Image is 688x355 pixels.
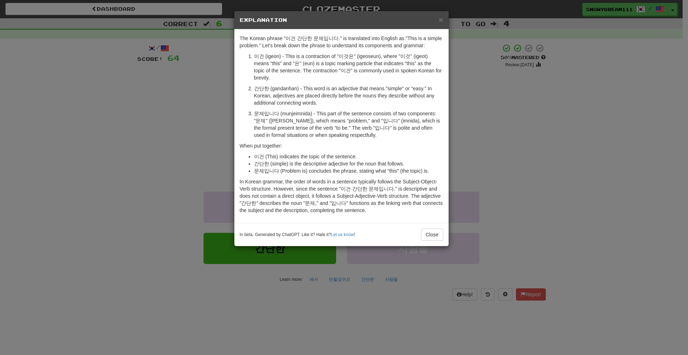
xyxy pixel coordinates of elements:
li: 간단한 (simple) is the descriptive adjective for the noun that follows. [254,160,443,167]
button: Close [421,229,443,241]
p: 문제입니다 (munjeimnida) - This part of the sentence consists of two components: "문제" ([PERSON_NAME]),... [254,110,443,139]
h5: Explanation [240,16,443,24]
p: In Korean grammar, the order of words in a sentence typically follows the Subject-Object-Verb str... [240,178,443,214]
li: 이건 (This) indicates the topic of the sentence. [254,153,443,160]
p: 이건 (igeon) - This is a contraction of "이것은" (igeoseun), where "이것" (igeot) means "this" and "은" (... [254,53,443,81]
p: 간단한 (gandanhan) - This word is an adjective that means "simple" or "easy." In Korean, adjectives ... [254,85,443,106]
span: × [439,15,443,24]
p: When put together: [240,142,443,149]
a: Let us know [331,232,354,237]
button: Close [439,16,443,23]
li: 문제입니다 (Problem is) concludes the phrase, stating what "this" (the topic) is. [254,167,443,174]
small: In beta. Generated by ChatGPT. Like it? Hate it? ! [240,232,355,238]
p: The Korean phrase "이건 간단한 문제입니다." is translated into English as "This is a simple problem." Let's... [240,35,443,49]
